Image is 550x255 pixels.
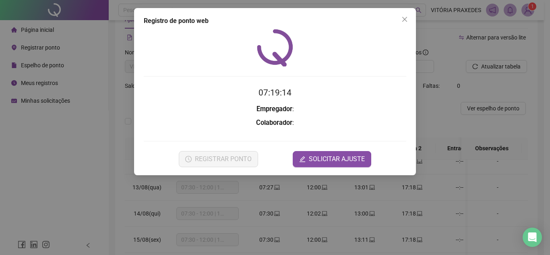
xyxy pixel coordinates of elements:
[144,16,406,26] div: Registro de ponto web
[256,119,292,126] strong: Colaborador
[299,156,306,162] span: edit
[257,29,293,66] img: QRPoint
[401,16,408,23] span: close
[309,154,365,164] span: SOLICITAR AJUSTE
[144,104,406,114] h3: :
[258,88,292,97] time: 07:19:14
[256,105,292,113] strong: Empregador
[523,228,542,247] div: Open Intercom Messenger
[179,151,258,167] button: REGISTRAR PONTO
[398,13,411,26] button: Close
[293,151,371,167] button: editSOLICITAR AJUSTE
[144,118,406,128] h3: :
